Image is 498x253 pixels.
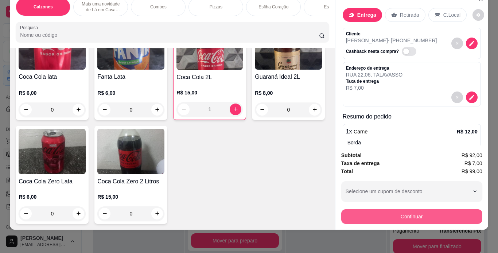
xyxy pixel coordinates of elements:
[19,73,86,81] h4: Coca Cola lata
[346,37,437,44] p: [PERSON_NAME] - [PHONE_NUMBER]
[73,208,84,219] button: increase-product-quantity
[341,181,482,202] button: Selecione um cupom de desconto
[97,73,164,81] h4: Fanta Lata
[255,89,322,97] p: R$ 8,00
[346,127,368,136] p: 1 x
[19,177,86,186] h4: Coca Cola Zero Lata
[151,104,163,116] button: increase-product-quantity
[324,4,338,10] p: Esfihão
[443,11,460,19] p: C.Local
[97,129,164,174] img: product-image
[73,104,84,116] button: increase-product-quantity
[464,159,482,167] span: R$ 7,00
[256,104,268,116] button: decrease-product-quantity
[34,4,53,10] p: Calzones
[343,112,481,121] p: Resumo do pedido
[346,48,399,54] p: Cashback nesta compra?
[176,89,243,96] p: R$ 15,00
[347,139,478,146] p: Borda
[341,160,380,166] strong: Taxa de entrega
[20,31,319,39] input: Pesquisa
[451,92,463,103] button: decrease-product-quantity
[151,208,163,219] button: increase-product-quantity
[97,193,164,201] p: R$ 15,00
[346,84,402,92] p: R$ 7,00
[210,4,222,10] p: Pizzas
[79,1,122,13] p: Mais uma novidade de Lá em Casa Delivery
[19,129,86,174] img: product-image
[402,47,419,56] label: Automatic updates
[346,31,437,37] p: Cliente
[20,24,40,31] label: Pesquisa
[357,11,376,19] p: Entrega
[341,152,362,158] strong: Subtotal
[99,208,110,219] button: decrease-product-quantity
[354,129,367,135] span: Carne
[309,104,320,116] button: increase-product-quantity
[462,167,482,175] span: R$ 99,00
[346,65,402,71] p: Endereço de entrega
[462,151,482,159] span: R$ 92,00
[400,11,419,19] p: Retirada
[466,92,478,103] button: decrease-product-quantity
[20,208,32,219] button: decrease-product-quantity
[472,9,484,21] button: decrease-product-quantity
[255,73,322,81] h4: Guaraná Ideal 2L
[346,71,402,78] p: RUA 22 , 06 , TALAVASSO
[258,4,288,10] p: Esfiha Coração
[341,168,353,174] strong: Total
[19,193,86,201] p: R$ 6,00
[150,4,167,10] p: Combos
[97,177,164,186] h4: Coca Cola Zero 2 Litros
[466,38,478,49] button: decrease-product-quantity
[20,104,32,116] button: decrease-product-quantity
[97,89,164,97] p: R$ 6,00
[341,209,482,224] button: Continuar
[176,73,243,82] h4: Coca Cola 2L
[230,104,241,115] button: increase-product-quantity
[451,38,463,49] button: decrease-product-quantity
[99,104,110,116] button: decrease-product-quantity
[19,89,86,97] p: R$ 6,00
[178,104,190,115] button: decrease-product-quantity
[457,128,478,135] p: R$ 12,00
[346,78,402,84] p: Taxa de entrega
